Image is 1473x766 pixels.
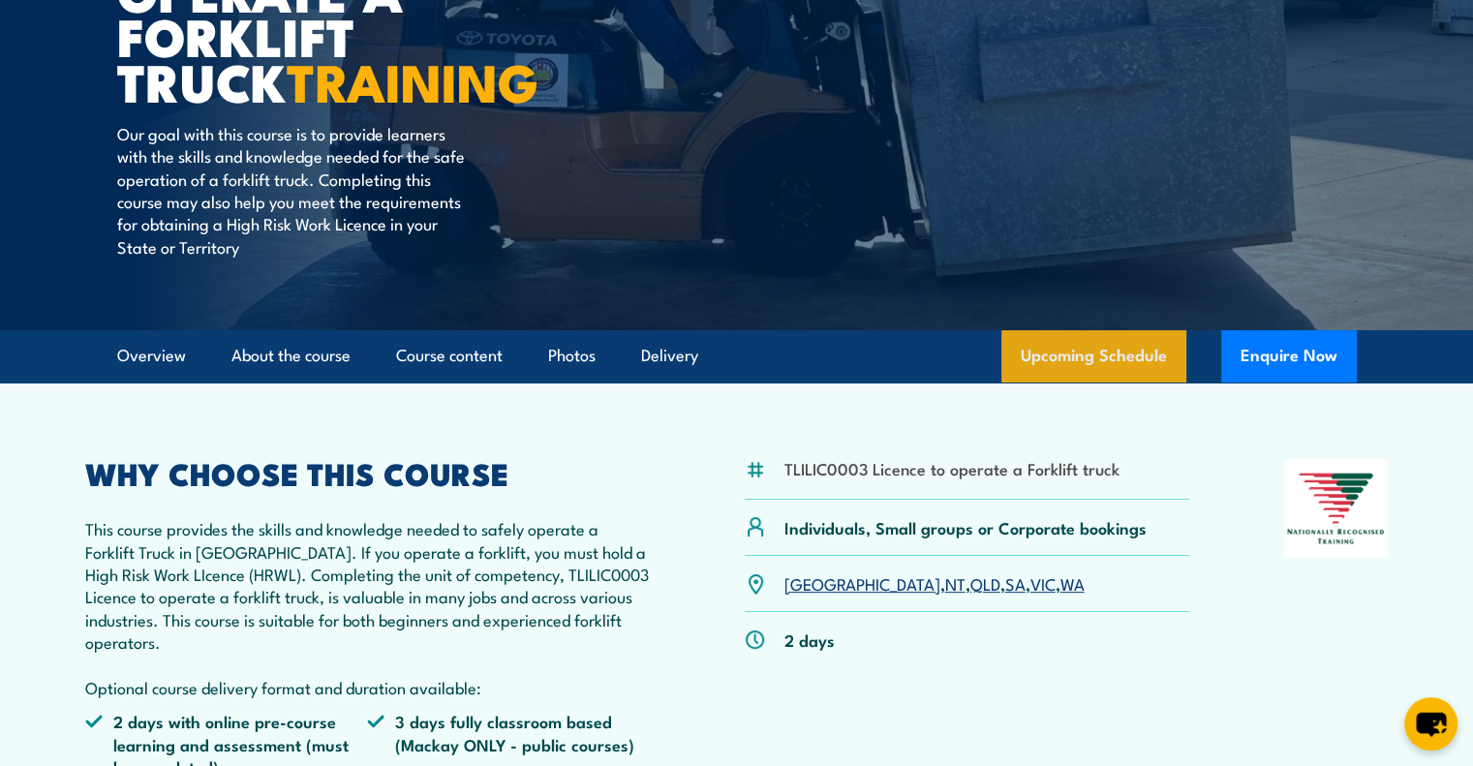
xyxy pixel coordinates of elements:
[1005,571,1026,595] a: SA
[85,517,651,698] p: This course provides the skills and knowledge needed to safely operate a Forklift Truck in [GEOGR...
[784,628,835,651] p: 2 days
[784,457,1120,479] li: TLILIC0003 Licence to operate a Forklift truck
[117,122,471,258] p: Our goal with this course is to provide learners with the skills and knowledge needed for the saf...
[784,571,940,595] a: [GEOGRAPHIC_DATA]
[945,571,966,595] a: NT
[117,330,186,382] a: Overview
[1030,571,1056,595] a: VIC
[641,330,698,382] a: Delivery
[396,330,503,382] a: Course content
[231,330,351,382] a: About the course
[1404,697,1458,751] button: chat-button
[548,330,596,382] a: Photos
[1284,459,1389,558] img: Nationally Recognised Training logo.
[287,40,538,120] strong: TRAINING
[784,516,1147,538] p: Individuals, Small groups or Corporate bookings
[1001,330,1186,383] a: Upcoming Schedule
[970,571,1000,595] a: QLD
[1060,571,1085,595] a: WA
[85,459,651,486] h2: WHY CHOOSE THIS COURSE
[1221,330,1357,383] button: Enquire Now
[784,572,1085,595] p: , , , , ,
